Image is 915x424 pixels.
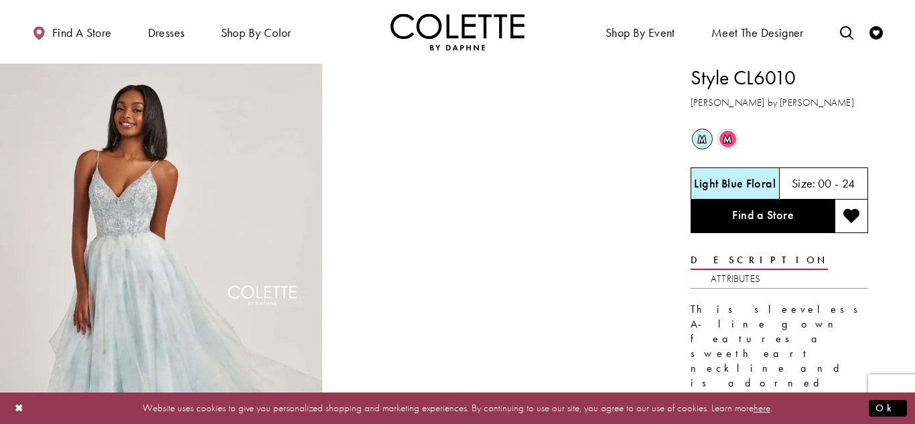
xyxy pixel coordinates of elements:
span: Shop By Event [602,13,679,50]
div: Pink Floral [716,127,740,151]
button: Submit Dialog [869,400,907,417]
span: Meet the designer [711,26,804,40]
a: Find a Store [691,200,835,233]
span: Shop by color [221,26,291,40]
p: Website uses cookies to give you personalized shopping and marketing experiences. By continuing t... [96,399,819,417]
img: Colette by Daphne [391,13,524,50]
a: Meet the designer [708,13,807,50]
a: Check Wishlist [866,13,886,50]
h5: 00 - 24 [818,177,855,190]
a: Description [691,251,828,270]
div: Light Blue Floral [691,127,714,151]
a: Attributes [711,269,760,289]
span: Dresses [145,13,188,50]
a: here [754,401,770,415]
h3: [PERSON_NAME] by [PERSON_NAME] [691,95,868,111]
a: Visit Home Page [391,13,524,50]
button: Close Dialog [8,397,31,420]
span: Dresses [148,26,185,40]
video: Style CL6010 Colette by Daphne #1 autoplay loop mute video [329,64,651,224]
h5: Chosen color [694,177,776,190]
div: Product color controls state depends on size chosen [691,127,868,152]
h1: Style CL6010 [691,64,868,92]
a: Toggle search [837,13,857,50]
button: Add to wishlist [835,200,868,233]
a: Find a store [29,13,115,50]
span: Size: [792,175,816,191]
span: Find a store [52,26,112,40]
span: Shop by color [218,13,295,50]
span: Shop By Event [606,26,675,40]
